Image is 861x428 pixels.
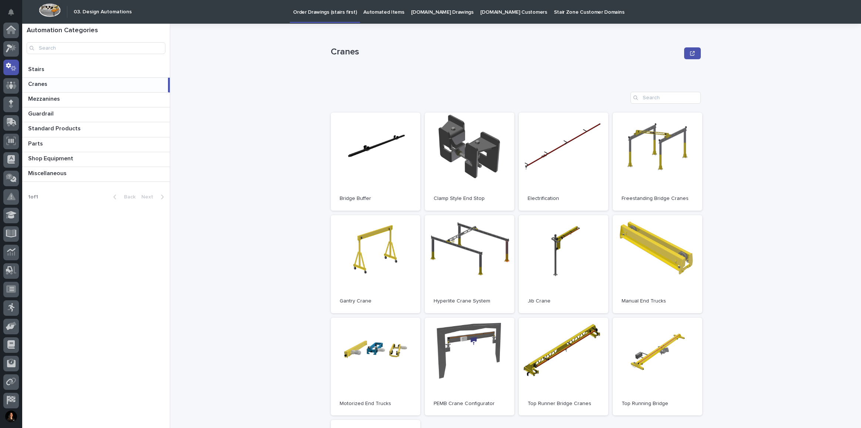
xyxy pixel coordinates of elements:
input: Search [630,92,701,104]
p: Jib Crane [528,298,599,304]
a: PartsParts [22,137,170,152]
a: Jib Crane [519,215,608,313]
button: users-avatar [3,409,19,424]
p: Miscellaneous [28,168,68,177]
a: GuardrailGuardrail [22,107,170,122]
a: CranesCranes [22,78,170,93]
p: Electrification [528,195,599,202]
button: Notifications [3,4,19,20]
p: Cranes [331,47,682,57]
p: Guardrail [28,109,55,117]
p: Shop Equipment [28,154,75,162]
a: Bridge Buffer [331,113,420,211]
p: Manual End Trucks [622,298,693,304]
p: Stairs [28,64,46,73]
h1: Automation Categories [27,27,165,35]
a: StairsStairs [22,63,170,78]
a: Shop EquipmentShop Equipment [22,152,170,167]
p: Motorized End Trucks [340,401,411,407]
p: Freestanding Bridge Cranes [622,195,693,202]
p: Parts [28,139,44,147]
a: Freestanding Bridge Cranes [613,113,702,211]
p: Cranes [28,79,49,88]
a: Motorized End Trucks [331,318,420,416]
a: Manual End Trucks [613,215,702,313]
span: Back [120,194,135,200]
p: Top Running Bridge [622,401,693,407]
p: Top Runner Bridge Cranes [528,401,599,407]
p: Gantry Crane [340,298,411,304]
p: Clamp Style End Stop [434,195,505,202]
a: MiscellaneousMiscellaneous [22,167,170,182]
a: PEMB Crane Configurator [425,318,514,416]
a: Standard ProductsStandard Products [22,122,170,137]
a: Electrification [519,113,608,211]
input: Search [27,42,165,54]
button: Next [138,194,170,200]
p: 1 of 1 [22,188,44,206]
p: Mezzanines [28,94,61,103]
a: Top Running Bridge [613,318,702,416]
a: Top Runner Bridge Cranes [519,318,608,416]
span: Next [141,194,158,200]
a: Hyperlite Crane System [425,215,514,313]
p: Hyperlite Crane System [434,298,505,304]
p: PEMB Crane Configurator [434,401,505,407]
div: Notifications [9,9,19,21]
a: MezzaninesMezzanines [22,93,170,107]
a: Gantry Crane [331,215,420,313]
button: Back [107,194,138,200]
h2: 03. Design Automations [74,9,132,15]
p: Standard Products [28,124,82,132]
a: Clamp Style End Stop [425,113,514,211]
img: Workspace Logo [39,3,61,17]
p: Bridge Buffer [340,195,411,202]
